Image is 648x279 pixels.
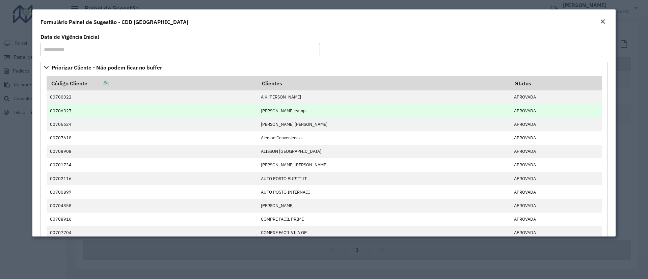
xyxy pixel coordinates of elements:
[510,158,601,172] td: APROVADA
[510,76,601,90] th: Status
[510,131,601,144] td: APROVADA
[257,158,510,172] td: [PERSON_NAME] [PERSON_NAME]
[47,131,258,144] td: 00707618
[87,80,109,87] a: Copiar
[40,62,607,73] a: Priorizar Cliente - Não podem ficar no buffer
[47,158,258,172] td: 00701734
[510,185,601,199] td: APROVADA
[510,117,601,131] td: APROVADA
[257,76,510,90] th: Clientes
[598,18,607,26] button: Close
[510,104,601,117] td: APROVADA
[47,226,258,240] td: 00707704
[510,199,601,212] td: APROVADA
[510,213,601,226] td: APROVADA
[40,33,99,41] label: Data de Vigência Inicial
[257,213,510,226] td: COMPRE FACIL PRIME
[40,18,188,26] h4: Formulário Painel de Sugestão - CDD [GEOGRAPHIC_DATA]
[257,199,510,212] td: [PERSON_NAME]
[47,172,258,185] td: 00702116
[257,185,510,199] td: AUTO POSTO INTERNACI
[47,213,258,226] td: 00708916
[257,131,510,144] td: Alemao Conveniencia
[257,226,510,240] td: COMPRE FACIL VILA OP
[510,90,601,104] td: APROVADA
[257,90,510,104] td: A K [PERSON_NAME]
[47,90,258,104] td: 00700022
[510,226,601,240] td: APROVADA
[257,117,510,131] td: [PERSON_NAME] [PERSON_NAME]
[257,104,510,117] td: [PERSON_NAME] eamp
[47,185,258,199] td: 00700897
[510,172,601,185] td: APROVADA
[510,145,601,158] td: APROVADA
[257,145,510,158] td: ALISSON [GEOGRAPHIC_DATA]
[47,76,258,90] th: Código Cliente
[47,117,258,131] td: 00706624
[257,172,510,185] td: AUTO POSTO BURITI LT
[52,65,162,70] span: Priorizar Cliente - Não podem ficar no buffer
[47,199,258,212] td: 00704358
[47,145,258,158] td: 00708908
[47,104,258,117] td: 00706327
[600,19,605,24] em: Fechar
